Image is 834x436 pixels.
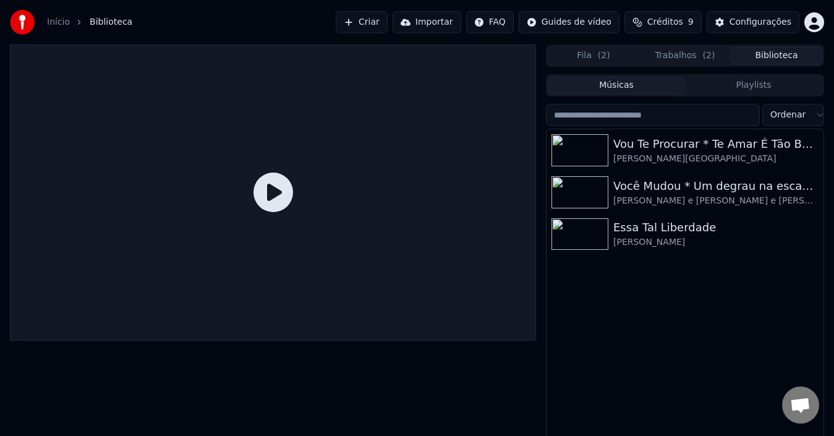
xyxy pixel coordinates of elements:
[336,11,388,33] button: Criar
[703,49,715,62] span: ( 2 )
[10,10,35,35] img: youka
[647,16,683,28] span: Créditos
[707,11,799,33] button: Configurações
[47,16,132,28] nav: breadcrumb
[90,16,132,28] span: Biblioteca
[613,153,819,165] div: [PERSON_NAME][GEOGRAPHIC_DATA]
[731,47,822,65] button: Biblioteca
[393,11,461,33] button: Importar
[624,11,702,33] button: Créditos9
[685,77,822,95] button: Playlists
[598,49,610,62] span: ( 2 )
[548,47,639,65] button: Fila
[548,77,685,95] button: Músicas
[613,236,819,249] div: [PERSON_NAME]
[770,109,806,121] span: Ordenar
[466,11,514,33] button: FAQ
[613,135,819,153] div: Vou Te Procurar * Te Amar É Tão Bom
[782,387,819,424] a: Bate-papo aberto
[688,16,694,28] span: 9
[47,16,70,28] a: Início
[613,195,819,207] div: [PERSON_NAME] e [PERSON_NAME] e [PERSON_NAME]
[519,11,619,33] button: Guides de vídeo
[613,177,819,195] div: Você Mudou * Um degrau na escada * Tentei te esquecer
[639,47,731,65] button: Trabalhos
[730,16,791,28] div: Configurações
[613,219,819,236] div: Essa Tal Liberdade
